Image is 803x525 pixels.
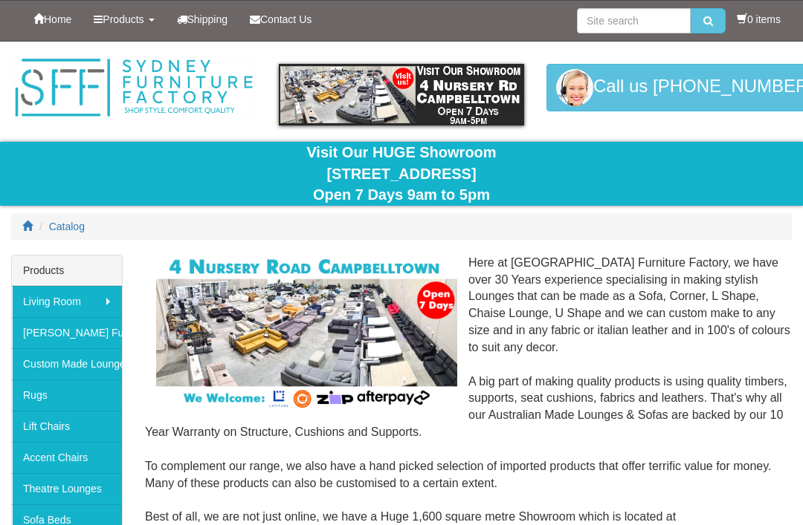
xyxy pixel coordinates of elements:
a: Rugs [12,379,122,411]
img: Corner Modular Lounges [156,255,457,411]
img: showroom.gif [279,64,524,125]
a: Shipping [166,1,239,38]
div: Products [12,255,122,286]
li: 0 items [737,12,781,27]
input: Site search [577,8,691,33]
a: Accent Chairs [12,442,122,473]
span: Contact Us [260,13,312,25]
a: Custom Made Lounges [12,348,122,379]
div: Visit Our HUGE Showroom [STREET_ADDRESS] Open 7 Days 9am to 5pm [11,142,792,206]
a: Products [83,1,165,38]
a: Contact Us [239,1,323,38]
img: Sydney Furniture Factory [11,56,257,120]
a: [PERSON_NAME] Furniture [12,317,122,348]
a: Living Room [12,286,122,317]
a: Home [22,1,83,38]
span: Shipping [187,13,228,25]
a: Theatre Lounges [12,473,122,504]
a: Catalog [49,221,85,232]
a: Lift Chairs [12,411,122,442]
span: Products [103,13,143,25]
span: Home [44,13,71,25]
